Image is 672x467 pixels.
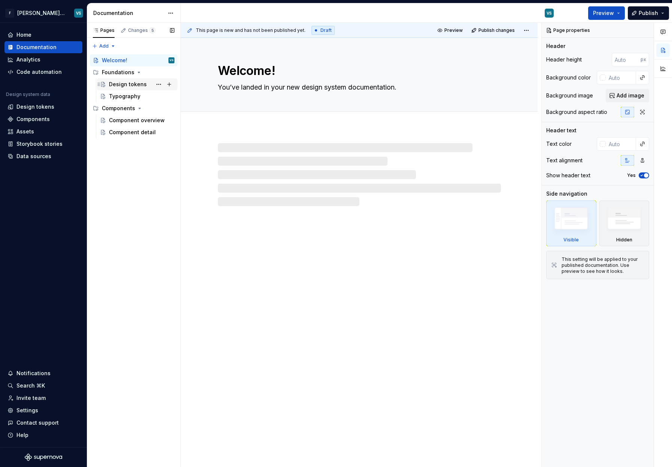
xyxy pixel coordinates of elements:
[546,74,591,81] div: Background color
[4,29,82,41] a: Home
[109,117,165,124] div: Component overview
[469,25,518,36] button: Publish changes
[546,172,590,179] div: Show header text
[4,126,82,138] a: Assets
[90,102,177,114] div: Components
[16,431,28,439] div: Help
[4,41,82,53] a: Documentation
[606,89,649,102] button: Add image
[16,407,38,414] div: Settings
[4,66,82,78] a: Code automation
[606,71,636,84] input: Auto
[546,201,596,246] div: Visible
[97,78,177,90] a: Design tokens
[547,10,552,16] div: VS
[90,41,118,51] button: Add
[1,5,85,21] button: F[PERSON_NAME] UIVS
[478,27,515,33] span: Publish changes
[16,128,34,135] div: Assets
[546,42,565,50] div: Header
[627,172,636,178] label: Yes
[641,57,646,63] p: px
[102,69,134,76] div: Foundations
[546,157,583,164] div: Text alignment
[17,9,65,17] div: [PERSON_NAME] UI
[16,31,31,39] div: Home
[16,68,62,76] div: Code automation
[4,417,82,429] button: Contact support
[4,101,82,113] a: Design tokens
[16,115,50,123] div: Components
[196,27,305,33] span: This page is new and has not been published yet.
[16,103,54,111] div: Design tokens
[4,404,82,416] a: Settings
[628,6,669,20] button: Publish
[25,454,62,461] svg: Supernova Logo
[4,113,82,125] a: Components
[109,93,140,100] div: Typography
[617,92,644,99] span: Add image
[216,62,499,80] textarea: Welcome!
[4,380,82,392] button: Search ⌘K
[546,127,577,134] div: Header text
[90,54,177,66] a: Welcome!VS
[562,256,644,274] div: This setting will be applied to your published documentation. Use preview to see how it looks.
[4,367,82,379] button: Notifications
[6,91,50,97] div: Design system data
[546,140,572,148] div: Text color
[90,66,177,78] div: Foundations
[16,419,59,427] div: Contact support
[612,53,641,66] input: Auto
[588,6,625,20] button: Preview
[4,392,82,404] a: Invite team
[593,9,614,17] span: Preview
[546,56,582,63] div: Header height
[16,382,45,389] div: Search ⌘K
[616,237,632,243] div: Hidden
[546,190,587,198] div: Side navigation
[149,27,155,33] span: 5
[93,27,115,33] div: Pages
[216,81,499,93] textarea: You’ve landed in your new design system documentation.
[16,140,63,148] div: Storybook stories
[93,9,164,17] div: Documentation
[99,43,109,49] span: Add
[170,57,174,64] div: VS
[16,394,46,402] div: Invite team
[4,150,82,162] a: Data sources
[435,25,466,36] button: Preview
[97,90,177,102] a: Typography
[76,10,81,16] div: VS
[109,129,156,136] div: Component detail
[109,81,147,88] div: Design tokens
[5,9,14,18] div: F
[16,56,40,63] div: Analytics
[128,27,155,33] div: Changes
[102,105,135,112] div: Components
[90,54,177,138] div: Page tree
[606,137,636,151] input: Auto
[444,27,463,33] span: Preview
[16,370,51,377] div: Notifications
[599,201,650,246] div: Hidden
[546,108,607,116] div: Background aspect ratio
[16,43,57,51] div: Documentation
[97,114,177,126] a: Component overview
[639,9,658,17] span: Publish
[4,54,82,66] a: Analytics
[97,126,177,138] a: Component detail
[320,27,332,33] span: Draft
[546,92,593,99] div: Background image
[4,138,82,150] a: Storybook stories
[563,237,579,243] div: Visible
[4,429,82,441] button: Help
[102,57,127,64] div: Welcome!
[16,153,51,160] div: Data sources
